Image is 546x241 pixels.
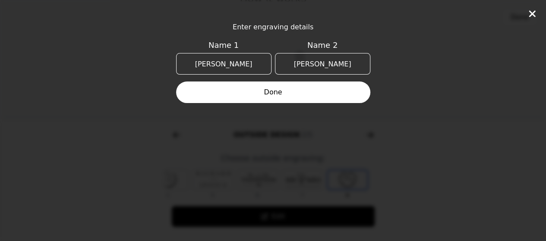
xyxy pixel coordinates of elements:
span: Enter engraving details [176,22,370,32]
span: Name 2 [275,39,370,51]
span: Name 1 [176,39,271,51]
button: Done [176,81,370,103]
input: Name 1 [176,53,271,75]
input: Name 2 [275,53,370,75]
